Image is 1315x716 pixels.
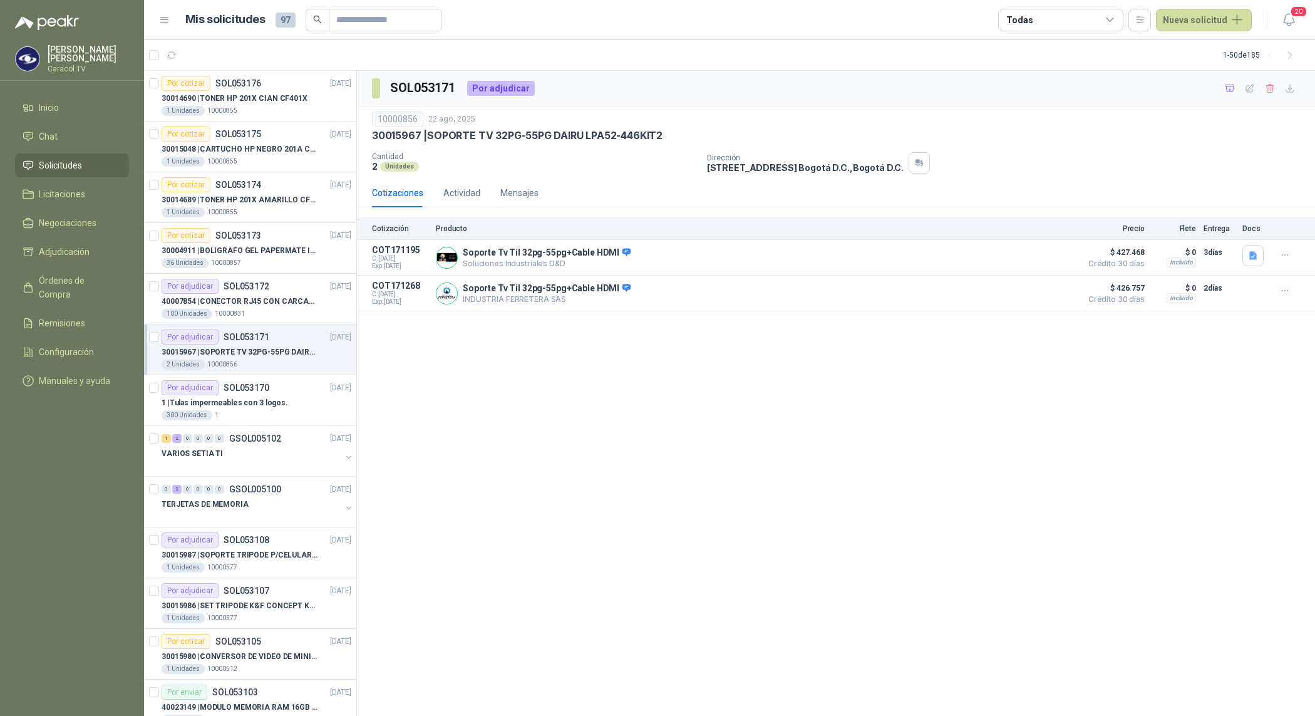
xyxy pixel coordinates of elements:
h3: SOL053171 [390,78,457,98]
a: 0 2 0 0 0 0 GSOL005100[DATE] TERJETAS DE MEMORIA [162,482,354,522]
div: 1 [162,434,171,443]
p: [DATE] [330,433,351,445]
div: Incluido [1167,257,1196,267]
span: Crédito 30 días [1082,260,1145,267]
p: 10000855 [207,106,237,116]
p: SOL053107 [224,586,269,595]
div: Por adjudicar [162,279,219,294]
p: Soporte Tv Til 32pg-55pg+Cable HDMI [463,247,631,259]
p: SOL053173 [215,231,261,240]
img: Logo peakr [15,15,79,30]
span: Inicio [39,101,59,115]
img: Company Logo [16,47,39,71]
p: Dirección [707,153,904,162]
a: Negociaciones [15,211,129,235]
p: [DATE] [330,534,351,546]
p: [PERSON_NAME] [PERSON_NAME] [48,45,129,63]
div: 1 Unidades [162,207,205,217]
div: 0 [215,485,224,494]
div: Mensajes [500,186,539,200]
p: Flete [1152,224,1196,233]
a: Por adjudicarSOL053108[DATE] 30015987 |SOPORTE TRIPODE P/CELULAR GENERICO1 Unidades10000577 [144,527,356,578]
span: Configuración [39,345,94,359]
div: 1 Unidades [162,106,205,116]
div: Por adjudicar [162,532,219,547]
a: Por cotizarSOL053173[DATE] 30004911 |BOLIGRAFO GEL PAPERMATE INKJOY NEGRO36 Unidades10000857 [144,223,356,274]
p: 40023149 | MODULO MEMORIA RAM 16GB DDR4 2666 MHZ - PORTATIL [162,702,317,713]
div: Por cotizar [162,127,210,142]
p: 30014690 | TONER HP 201X CIAN CF401X [162,93,307,105]
p: $ 0 [1152,281,1196,296]
p: 30015048 | CARTUCHO HP NEGRO 201A CF400X [162,143,317,155]
div: 0 [193,434,203,443]
div: Por cotizar [162,76,210,91]
div: 0 [183,485,192,494]
span: Remisiones [39,316,85,330]
p: SOL053174 [215,180,261,189]
div: Por adjudicar [162,583,219,598]
p: Soporte Tv Til 32pg-55pg+Cable HDMI [463,283,631,294]
div: 1 Unidades [162,664,205,674]
div: Por adjudicar [162,380,219,395]
div: Por adjudicar [467,81,535,96]
a: Por adjudicarSOL053171[DATE] 30015967 |SOPORTE TV 32PG-55PG DAIRU LPA52-446KIT22 Unidades10000856 [144,324,356,375]
h1: Mis solicitudes [185,11,266,29]
p: [DATE] [330,230,351,242]
p: Docs [1242,224,1267,233]
div: 1 Unidades [162,157,205,167]
span: Adjudicación [39,245,90,259]
img: Company Logo [436,283,457,304]
p: GSOL005102 [229,434,281,443]
p: 1 [215,410,219,420]
a: Órdenes de Compra [15,269,129,306]
p: [DATE] [330,484,351,495]
div: 1 - 50 de 185 [1223,45,1300,65]
a: Licitaciones [15,182,129,206]
div: 0 [183,434,192,443]
p: Entrega [1204,224,1235,233]
p: [DATE] [330,636,351,648]
div: Por cotizar [162,177,210,192]
p: 10000857 [211,258,241,268]
p: SOL053170 [224,383,269,392]
p: INDUSTRIA FERRETERA SAS [463,294,631,304]
span: C: [DATE] [372,291,428,298]
span: Exp: [DATE] [372,262,428,270]
p: [DATE] [330,687,351,698]
p: 40007854 | CONECTOR RJ45 CON CARCASA CAT 5E [162,296,317,308]
span: $ 427.468 [1082,245,1145,260]
div: 100 Unidades [162,309,212,319]
a: Manuales y ayuda [15,369,129,393]
p: 30015967 | SOPORTE TV 32PG-55PG DAIRU LPA52-446KIT2 [162,346,317,358]
span: search [313,15,322,24]
button: 20 [1277,9,1300,31]
div: Por enviar [162,685,207,700]
p: Caracol TV [48,65,129,73]
p: TERJETAS DE MEMORIA [162,499,249,511]
p: 30015980 | CONVERSOR DE VIDEO DE MINI DP A DP [162,651,317,663]
p: COT171195 [372,245,428,255]
a: Por adjudicarSOL053170[DATE] 1 |Tulas impermeables con 3 logos.300 Unidades1 [144,375,356,426]
a: 1 2 0 0 0 0 GSOL005102[DATE] VARIOS SETIA TI [162,431,354,471]
span: Manuales y ayuda [39,374,110,388]
a: Por cotizarSOL053176[DATE] 30014690 |TONER HP 201X CIAN CF401X1 Unidades10000855 [144,71,356,122]
span: 97 [276,13,296,28]
p: COT171268 [372,281,428,291]
p: 2 [372,161,378,172]
p: 10000855 [207,157,237,167]
span: $ 426.757 [1082,281,1145,296]
p: [DATE] [330,281,351,293]
p: 30015986 | SET TRIPODE K&F CONCEPT KT391 [162,600,317,612]
a: Por cotizarSOL053174[DATE] 30014689 |TONER HP 201X AMARILLO CF402X1 Unidades10000855 [144,172,356,223]
div: 0 [204,485,214,494]
p: [DATE] [330,585,351,597]
a: Por cotizarSOL053175[DATE] 30015048 |CARTUCHO HP NEGRO 201A CF400X1 Unidades10000855 [144,122,356,172]
div: Por adjudicar [162,329,219,345]
div: 2 [172,485,182,494]
span: Licitaciones [39,187,85,201]
p: Soluciones Industriales D&D [463,259,631,268]
a: Configuración [15,340,129,364]
a: Solicitudes [15,153,129,177]
div: 0 [193,485,203,494]
a: Remisiones [15,311,129,335]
